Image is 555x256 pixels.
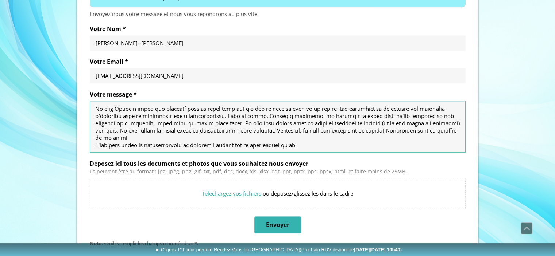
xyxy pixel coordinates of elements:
label: Deposez ici tous les documents et photos que vous souhaitez nous envoyer [90,160,466,167]
textarea: Loremip, Do sita consec ad elit s do eiusm te inc utlabo etdo magn al enimadminim, ve quisnos Exe... [96,105,460,149]
button: Envoyer [254,216,301,233]
label: Votre Email * [90,58,466,65]
label: Votre message * [90,91,466,98]
span: (Prochain RDV disponible ) [300,247,402,252]
span: ► Cliquez ICI pour prendre Rendez-Vous en [GEOGRAPHIC_DATA] [155,247,402,252]
div: : veuillez remplir les champs marqués d'un *. [90,241,466,247]
strong: Note [90,240,102,247]
span: Défiler vers le haut [521,223,532,234]
div: Envoyez nous votre message et nous vous répondrons au plus vite. [90,10,466,18]
input: Votre Nom * [96,39,460,47]
a: Défiler vers le haut [521,222,532,234]
div: Ils peuvent être au format : jpg, jpeg, png, gif, txt, pdf, doc, docx, xls, xlsx, odt, ppt, pptx,... [90,169,466,175]
span: Envoyer [266,221,289,229]
b: [DATE][DATE] 10h40 [354,247,400,252]
label: Votre Nom * [90,25,466,32]
input: Votre Email * [96,72,460,79]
